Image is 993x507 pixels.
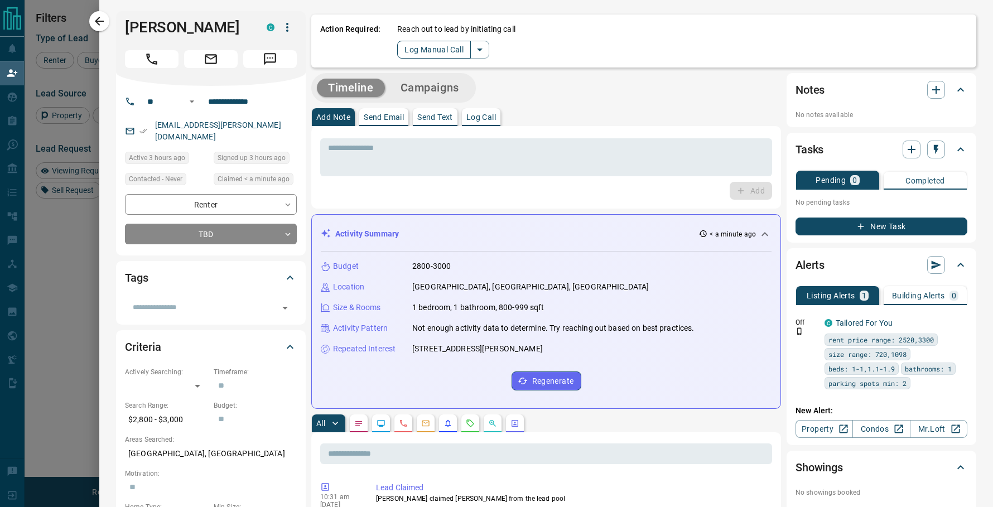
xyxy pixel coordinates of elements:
button: Regenerate [512,371,581,390]
span: Contacted - Never [129,173,182,185]
p: Activity Pattern [333,322,388,334]
p: 2800-3000 [412,260,451,272]
p: Action Required: [320,23,380,59]
p: Not enough activity data to determine. Try reaching out based on best practices. [412,322,695,334]
span: Active 3 hours ago [129,152,185,163]
svg: Emails [421,419,430,428]
svg: Opportunities [488,419,497,428]
p: No pending tasks [796,194,967,211]
span: bathrooms: 1 [905,363,952,374]
a: [EMAIL_ADDRESS][PERSON_NAME][DOMAIN_NAME] [155,120,281,141]
svg: Agent Actions [510,419,519,428]
span: Message [243,50,297,68]
div: Tags [125,264,297,291]
p: Log Call [466,113,496,121]
a: Mr.Loft [910,420,967,438]
p: Budget [333,260,359,272]
button: Open [185,95,199,108]
p: Areas Searched: [125,434,297,445]
p: No showings booked [796,487,967,498]
div: Activity Summary< a minute ago [321,224,772,244]
div: Renter [125,194,297,215]
p: Off [796,317,818,327]
svg: Push Notification Only [796,327,803,335]
svg: Notes [354,419,363,428]
h2: Criteria [125,338,161,356]
span: parking spots min: 2 [828,378,907,389]
p: Size & Rooms [333,302,381,313]
p: Listing Alerts [807,292,855,300]
div: Criteria [125,334,297,360]
svg: Calls [399,419,408,428]
div: condos.ca [267,23,274,31]
p: 10:31 am [320,493,359,501]
svg: Listing Alerts [444,419,452,428]
p: Send Text [417,113,453,121]
p: Add Note [316,113,350,121]
svg: Lead Browsing Activity [377,419,385,428]
p: < a minute ago [710,229,756,239]
p: [PERSON_NAME] claimed [PERSON_NAME] from the lead pool [376,494,768,504]
p: All [316,419,325,427]
p: Pending [816,176,846,184]
div: Alerts [796,252,967,278]
span: beds: 1-1,1.1-1.9 [828,363,895,374]
button: Campaigns [389,79,470,97]
span: Signed up 3 hours ago [218,152,286,163]
div: Mon Aug 18 2025 [214,152,297,167]
div: Notes [796,76,967,103]
p: Budget: [214,400,297,411]
p: 0 [852,176,857,184]
p: 1 bedroom, 1 bathroom, 800-999 sqft [412,302,544,313]
p: New Alert: [796,405,967,417]
p: [GEOGRAPHIC_DATA], [GEOGRAPHIC_DATA], [GEOGRAPHIC_DATA] [412,281,649,293]
p: Motivation: [125,469,297,479]
div: condos.ca [825,319,832,327]
a: Condos [852,420,910,438]
svg: Email Verified [139,127,147,135]
p: [STREET_ADDRESS][PERSON_NAME] [412,343,543,355]
span: rent price range: 2520,3300 [828,334,934,345]
h2: Alerts [796,256,825,274]
p: Location [333,281,364,293]
div: Showings [796,454,967,481]
div: Mon Aug 18 2025 [214,173,297,189]
p: 0 [952,292,956,300]
p: 1 [862,292,866,300]
p: Send Email [364,113,404,121]
span: Claimed < a minute ago [218,173,290,185]
p: Repeated Interest [333,343,396,355]
h2: Notes [796,81,825,99]
div: Tasks [796,136,967,163]
p: Search Range: [125,400,208,411]
div: split button [397,41,489,59]
button: Open [277,300,293,316]
span: Call [125,50,179,68]
div: Mon Aug 18 2025 [125,152,208,167]
button: Log Manual Call [397,41,471,59]
span: Email [184,50,238,68]
button: Timeline [317,79,385,97]
div: TBD [125,224,297,244]
h2: Tags [125,269,148,287]
p: Reach out to lead by initiating call [397,23,515,35]
button: New Task [796,218,967,235]
svg: Requests [466,419,475,428]
h2: Showings [796,458,843,476]
a: Property [796,420,853,438]
p: $2,800 - $3,000 [125,411,208,429]
p: Actively Searching: [125,367,208,377]
p: Timeframe: [214,367,297,377]
p: Lead Claimed [376,482,768,494]
h1: [PERSON_NAME] [125,18,250,36]
a: Tailored For You [836,318,893,327]
p: Building Alerts [892,292,945,300]
h2: Tasks [796,141,823,158]
p: No notes available [796,110,967,120]
p: Completed [905,177,945,185]
p: Activity Summary [335,228,399,240]
p: [GEOGRAPHIC_DATA], [GEOGRAPHIC_DATA] [125,445,297,463]
span: size range: 720,1098 [828,349,907,360]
